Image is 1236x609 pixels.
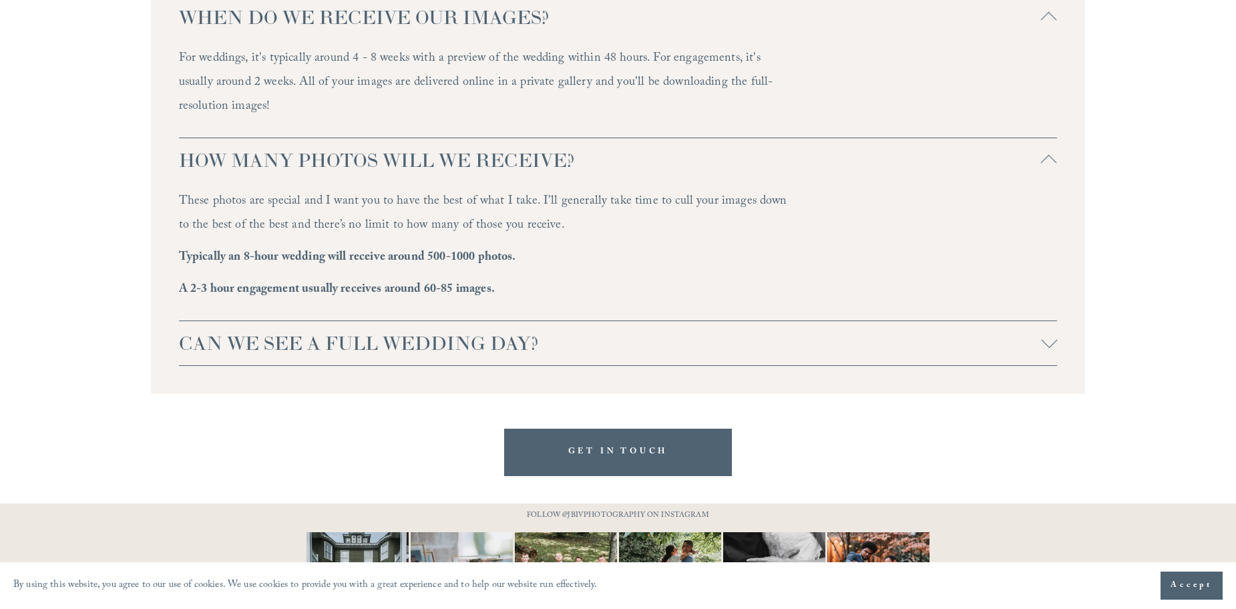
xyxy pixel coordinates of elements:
span: Accept [1171,579,1213,592]
div: HOW MANY PHOTOS WILL WE RECEIVE? [179,182,1058,321]
span: CAN WE SEE A FULL WEDDING DAY? [179,331,1042,355]
strong: A 2-3 hour engagement usually receives around 60-85 images. [179,280,495,300]
span: HOW MANY PHOTOS WILL WE RECEIVE? [179,148,1042,172]
p: FOLLOW @JBIVPHOTOGRAPHY ON INSTAGRAM [501,509,735,524]
a: GET IN TOUCH [504,429,733,476]
p: By using this website, you agree to our use of cookies. We use cookies to provide you with a grea... [13,576,598,596]
span: WHEN DO WE RECEIVE OUR IMAGES? [179,5,1042,29]
button: CAN WE SEE A FULL WEDDING DAY? [179,321,1058,365]
div: WHEN DO WE RECEIVE OUR IMAGES? [179,39,1058,138]
button: HOW MANY PHOTOS WILL WE RECEIVE? [179,138,1058,182]
p: For weddings, it's typically around 4 - 8 weeks with a preview of the wedding within 48 hours. Fo... [179,47,794,120]
button: Accept [1161,572,1223,600]
strong: Typically an 8-hour wedding will receive around 500-1000 photos. [179,248,516,268]
p: These photos are special and I want you to have the best of what I take. I’ll generally take time... [179,190,794,238]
